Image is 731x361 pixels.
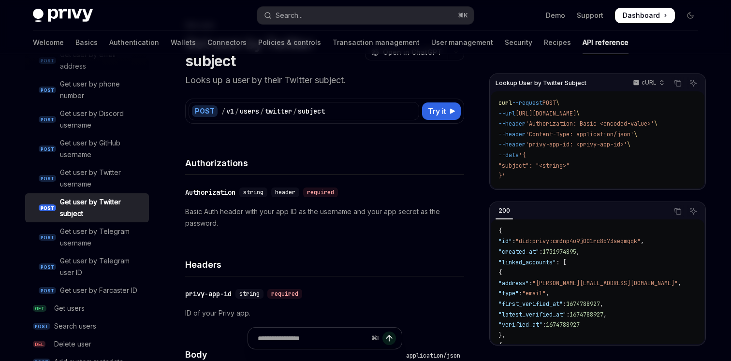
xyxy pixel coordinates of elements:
[654,120,658,128] span: \
[498,130,526,138] span: --header
[556,99,559,107] span: \
[54,303,85,314] div: Get users
[293,106,297,116] div: /
[25,318,149,335] a: POSTSearch users
[60,78,143,101] div: Get user by phone number
[275,188,295,196] span: header
[60,285,137,296] div: Get user by Farcaster ID
[458,12,468,19] span: ⌘ K
[628,75,669,91] button: cURL
[498,332,505,339] span: },
[498,259,556,266] span: "linked_accounts"
[258,328,367,349] input: Ask a question...
[519,289,522,297] span: :
[25,134,149,163] a: POSTGet user by GitHub username
[683,8,698,23] button: Toggle dark mode
[33,305,46,312] span: GET
[687,205,700,217] button: Ask AI
[498,311,566,318] span: "latest_verified_at"
[498,300,563,308] span: "first_verified_at"
[25,282,149,299] a: POSTGet user by Farcaster ID
[634,130,637,138] span: \
[267,289,302,299] div: required
[333,31,420,54] a: Transaction management
[109,31,159,54] a: Authentication
[303,188,338,197] div: required
[498,279,529,287] span: "address"
[532,279,678,287] span: "[PERSON_NAME][EMAIL_ADDRESS][DOMAIN_NAME]"
[570,311,603,318] span: 1674788927
[600,300,603,308] span: ,
[539,248,542,256] span: :
[239,290,260,298] span: string
[512,99,542,107] span: --request
[498,110,515,117] span: --url
[33,31,64,54] a: Welcome
[498,289,519,297] span: "type"
[498,321,542,329] span: "verified_at"
[60,108,143,131] div: Get user by Discord username
[515,237,641,245] span: "did:privy:cm3np4u9j001rc8b73seqmqqk"
[25,300,149,317] a: GETGet users
[563,300,566,308] span: :
[576,248,580,256] span: ,
[207,31,247,54] a: Connectors
[542,248,576,256] span: 1731974895
[498,120,526,128] span: --header
[498,248,539,256] span: "created_at"
[258,31,321,54] a: Policies & controls
[642,79,657,87] p: cURL
[687,77,700,89] button: Ask AI
[60,137,143,160] div: Get user by GitHub username
[60,196,143,219] div: Get user by Twitter subject
[498,269,502,276] span: {
[39,263,56,271] span: POST
[39,116,56,123] span: POST
[546,289,549,297] span: ,
[25,223,149,252] a: POSTGet user by Telegram username
[422,102,461,120] button: Try it
[39,145,56,153] span: POST
[672,205,684,217] button: Copy the contents from the code block
[54,338,91,350] div: Delete user
[542,321,546,329] span: :
[185,157,464,170] h4: Authorizations
[526,130,634,138] span: 'Content-Type: application/json'
[672,77,684,89] button: Copy the contents from the code block
[25,105,149,134] a: POSTGet user by Discord username
[25,252,149,281] a: POSTGet user by Telegram user ID
[185,73,464,87] p: Looks up a user by their Twitter subject.
[512,237,515,245] span: :
[546,321,580,329] span: 1674788927
[576,110,580,117] span: \
[75,31,98,54] a: Basics
[542,99,556,107] span: POST
[226,106,234,116] div: v1
[529,279,532,287] span: :
[243,188,263,196] span: string
[498,99,512,107] span: curl
[25,335,149,353] a: DELDelete user
[276,10,303,21] div: Search...
[498,151,519,159] span: --data
[33,341,45,348] span: DEL
[496,205,513,217] div: 200
[428,105,446,117] span: Try it
[185,307,464,319] p: ID of your Privy app.
[240,106,259,116] div: users
[265,106,292,116] div: twitter
[298,106,325,116] div: subject
[678,279,681,287] span: ,
[526,120,654,128] span: 'Authorization: Basic <encoded-value>'
[526,141,627,148] span: 'privy-app-id: <privy-app-id>'
[577,11,603,20] a: Support
[39,234,56,241] span: POST
[615,8,675,23] a: Dashboard
[498,172,505,180] span: }'
[566,311,570,318] span: :
[498,237,512,245] span: "id"
[39,204,56,212] span: POST
[641,237,644,245] span: ,
[515,110,576,117] span: [URL][DOMAIN_NAME]
[25,75,149,104] a: POSTGet user by phone number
